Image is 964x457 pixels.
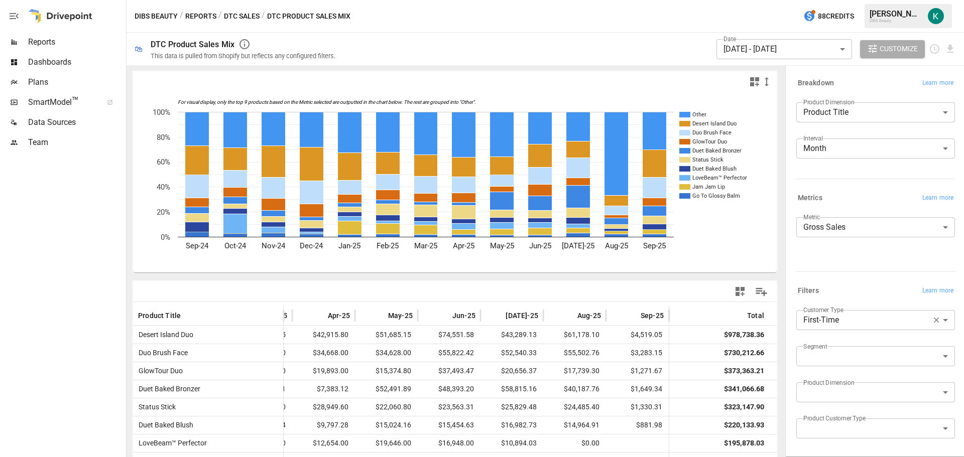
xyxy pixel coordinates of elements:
text: May-25 [490,241,514,250]
span: $20,656.37 [486,362,538,380]
div: DTC Product Sales Mix [151,40,234,49]
span: $7,383.12 [297,380,350,398]
span: Plans [28,76,124,88]
button: Customize [860,40,925,58]
span: Product Title [138,311,181,321]
h6: Breakdown [798,78,834,89]
text: Jun-25 [529,241,551,250]
span: ™ [72,95,79,107]
div: Month [796,138,955,159]
span: $4,519.05 [611,326,664,344]
div: $730,212.66 [724,344,764,362]
span: $51,685.15 [360,326,413,344]
text: Duet Baked Bronzer [692,147,742,154]
text: Sep-24 [186,241,209,250]
span: $61,178.10 [548,326,601,344]
div: Gross Sales [796,217,955,237]
text: Desert Island Duo [692,120,737,127]
span: $881.98 [611,416,664,434]
button: Sort [313,309,327,323]
span: $52,540.33 [486,344,538,362]
span: Jun-25 [452,311,475,321]
span: $25,829.48 [486,398,538,416]
div: $195,878.03 [724,434,764,452]
div: 🛍 [135,44,143,54]
button: Sort [491,309,505,323]
text: GlowTour Duo [692,138,727,145]
span: $24,485.40 [548,398,601,416]
button: Sort [562,309,576,323]
text: LoveBeam™ Perfector [692,175,747,181]
div: $978,738.36 [724,326,764,344]
text: Status Stick [692,157,724,163]
span: Dashboards [28,56,124,68]
span: Learn more [922,78,953,88]
span: LoveBeam™ Perfector [135,434,207,452]
button: Sort [626,309,640,323]
span: 88 Credits [818,10,854,23]
label: Product Customer Type [803,414,866,422]
span: Aug-25 [577,311,601,321]
div: This data is pulled from Shopify but reflects any configured filters. [151,52,335,60]
button: DIBS Beauty [135,10,178,23]
text: 40% [157,183,170,192]
span: $15,454.63 [423,416,475,434]
text: For visual display, only the top 9 products based on the Metric selected are outputted in the cha... [178,99,476,105]
button: Sort [373,309,387,323]
button: 88Credits [799,7,858,26]
span: Team [28,136,124,148]
span: $19,893.00 [297,362,350,380]
div: [DATE] - [DATE] [716,39,852,59]
div: $341,066.68 [724,380,764,398]
span: $34,668.00 [297,344,350,362]
label: Product Dimension [803,98,854,106]
button: DTC Sales [224,10,260,23]
button: Download report [944,43,956,55]
span: Customize [880,43,918,55]
text: [DATE]-25 [562,241,594,250]
label: Metric [803,213,820,221]
span: $48,393.20 [423,380,475,398]
span: $55,822.42 [423,344,475,362]
h6: Metrics [798,193,822,204]
span: $12,654.00 [297,434,350,452]
text: 0% [161,233,170,242]
text: Jan-25 [338,241,360,250]
div: DIBS Beauty [870,19,922,23]
span: May-25 [388,311,413,321]
div: First-Time [796,310,948,330]
span: $0.00 [548,434,601,452]
span: SmartModel [28,96,96,108]
img: Katherine Rose [928,8,944,24]
span: $74,551.58 [423,326,475,344]
text: 80% [157,133,170,142]
text: Sep-25 [643,241,666,250]
span: Status Stick [135,398,176,416]
text: Go To Glossy Balm [692,193,740,199]
label: Segment [803,342,827,351]
span: $40,187.76 [548,380,601,398]
text: Feb-25 [377,241,399,250]
span: $52,491.89 [360,380,413,398]
button: Manage Columns [750,280,773,303]
button: Sort [182,309,196,323]
div: $323,147.90 [724,398,764,416]
span: $43,289.13 [486,326,538,344]
span: $23,563.31 [423,398,475,416]
text: Duet Baked Blush [692,166,737,172]
span: $37,493.47 [423,362,475,380]
span: $10,894.03 [486,434,538,452]
text: Aug-25 [605,241,628,250]
button: Katherine Rose [922,2,950,30]
span: $16,948.00 [423,434,475,452]
span: $1,330.31 [611,398,664,416]
text: Apr-25 [453,241,474,250]
button: Reports [185,10,216,23]
span: $1,271.67 [611,362,664,380]
span: $58,815.16 [486,380,538,398]
span: GlowTour Duo [135,362,183,380]
text: 20% [157,208,170,217]
text: Duo Brush Face [692,129,732,136]
span: Duo Brush Face [135,344,188,362]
